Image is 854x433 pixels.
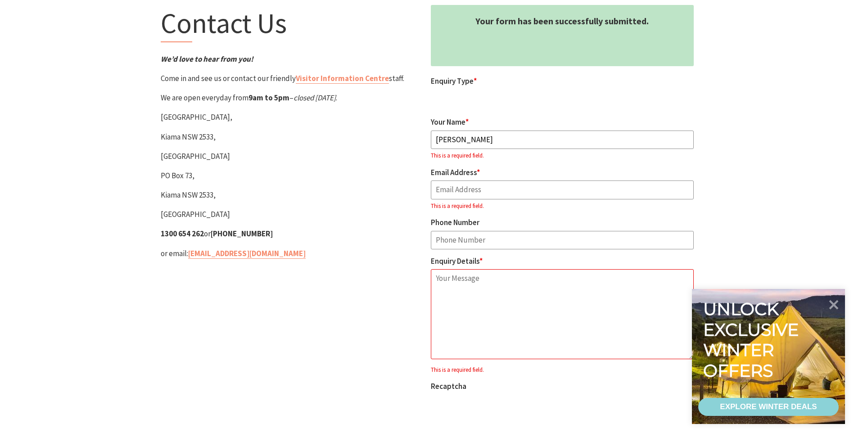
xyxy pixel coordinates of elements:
em: We’d love to hear from you! [161,54,253,64]
p: Kiama NSW 2533, [161,131,424,143]
label: Phone Number [431,217,479,227]
a: EXPLORE WINTER DEALS [698,398,839,416]
label: Recaptcha [431,381,466,391]
div: This is a required field. [431,151,689,161]
label: Enquiry Details [431,256,483,266]
div: Unlock exclusive winter offers [703,299,803,381]
strong: 1300 654 262 [161,229,204,239]
p: Kiama NSW 2533, [161,189,424,201]
input: Email Address [431,180,694,199]
a: [EMAIL_ADDRESS][DOMAIN_NAME] [188,248,306,259]
p: Your form has been successfully submitted. [440,14,685,57]
input: Phone Number [431,231,694,250]
a: Visitor Information Centre [296,73,389,84]
p: Come in and see us or contact our friendly staff. [161,72,424,85]
p: or email: [161,248,424,260]
p: or [161,228,424,240]
p: PO Box 73, [161,170,424,182]
p: We are open everyday from – . [161,92,424,104]
p: [GEOGRAPHIC_DATA], [161,111,424,123]
div: This is a required field. [431,202,689,211]
input: Your Name [431,131,694,149]
iframe: reCAPTCHA [431,395,568,430]
p: [GEOGRAPHIC_DATA] [161,150,424,162]
label: Email Address [431,167,480,177]
div: EXPLORE WINTER DEALS [720,398,817,416]
em: closed [DATE] [294,93,336,103]
label: Enquiry Type [431,76,477,86]
strong: 9am to 5pm [249,93,289,103]
strong: [PHONE_NUMBER] [211,229,273,239]
div: This is a required field. [431,365,689,375]
p: [GEOGRAPHIC_DATA] [161,208,424,221]
label: Your Name [431,117,469,127]
h1: Contact Us [161,5,424,42]
div: Your form has been successfully submitted. fbq('set', 'agent', 'wordpress-6.8.2-3.0.16', '4856559... [431,5,694,66]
